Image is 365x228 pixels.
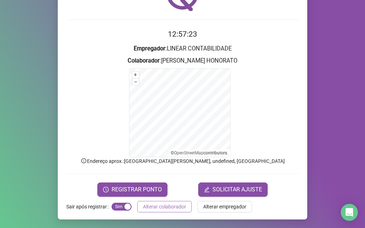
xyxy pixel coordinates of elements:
span: REGISTRAR PONTO [112,185,162,194]
h3: : LINEAR CONTABILIDADE [66,44,299,53]
label: Sair após registrar [66,201,112,212]
span: SOLICITAR AJUSTE [212,185,262,194]
h3: : [PERSON_NAME] HONORATO [66,56,299,65]
span: edit [204,187,210,192]
li: © contributors. [171,150,228,155]
strong: Colaborador [128,57,160,64]
strong: Empregador [134,45,165,52]
span: Alterar colaborador [143,203,186,211]
button: Alterar empregador [197,201,252,212]
button: REGISTRAR PONTO [97,182,168,197]
span: info-circle [81,158,87,164]
button: + [132,71,139,78]
a: OpenStreetMap [174,150,204,155]
button: Alterar colaborador [137,201,192,212]
button: editSOLICITAR AJUSTE [198,182,268,197]
time: 12:57:23 [168,30,197,38]
div: Open Intercom Messenger [341,204,358,221]
span: clock-circle [103,187,109,192]
p: Endereço aprox. : [GEOGRAPHIC_DATA][PERSON_NAME], undefined, [GEOGRAPHIC_DATA] [66,157,299,165]
span: Alterar empregador [203,203,246,211]
button: – [132,79,139,85]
